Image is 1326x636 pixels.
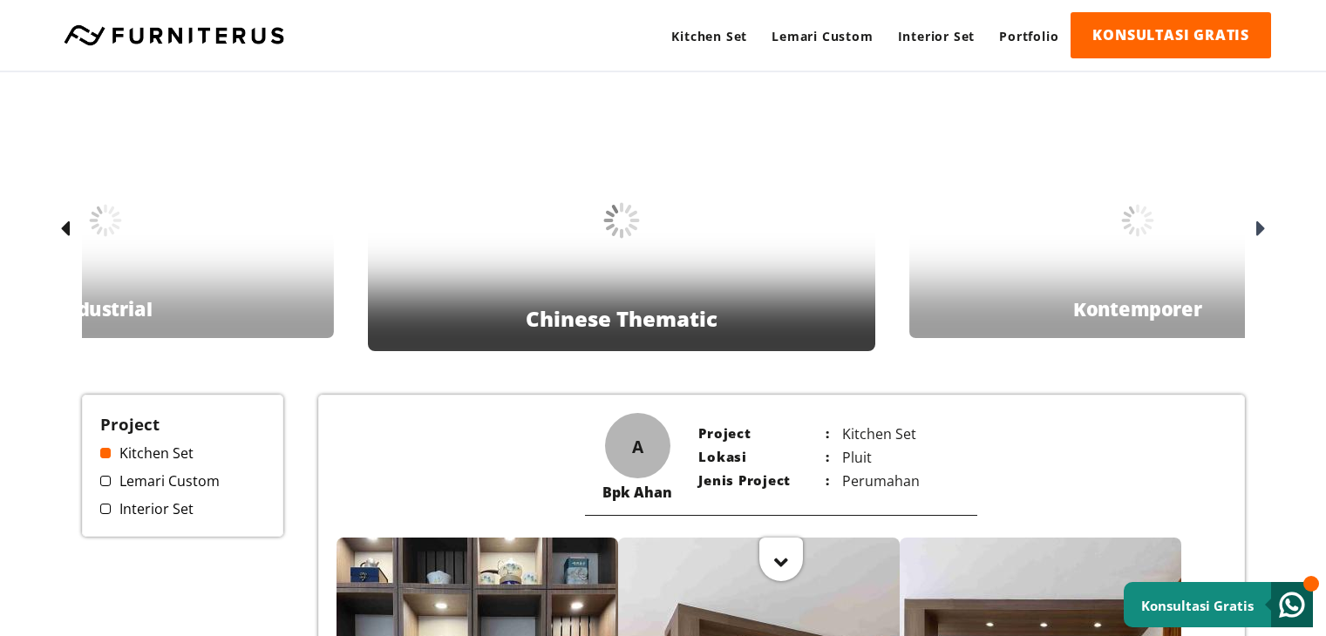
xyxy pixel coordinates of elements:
p: Kontemporer [1073,295,1202,321]
p: Chinese Thematic [526,304,717,333]
span: A [632,434,643,457]
p: Pluit [829,448,960,467]
a: Konsultasi Gratis [1124,582,1313,627]
p: Industrial [58,295,153,321]
a: Interior Set [886,12,988,60]
p: Project [698,424,829,443]
p: Perumahan [829,471,960,491]
p: Jenis Project [698,471,829,491]
p: Kitchen Set [829,424,960,443]
a: Lemari Custom [759,12,885,60]
p: Lokasi [698,448,829,467]
a: KONSULTASI GRATIS [1071,12,1271,58]
a: Kitchen Set [100,443,266,463]
div: Bpk Ahan [602,483,672,502]
a: Lemari Custom [100,471,266,491]
a: Portfolio [987,12,1071,60]
a: Kitchen Set [659,12,759,60]
h3: Project [100,413,266,435]
a: Interior Set [100,499,266,518]
small: Konsultasi Gratis [1141,597,1254,614]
